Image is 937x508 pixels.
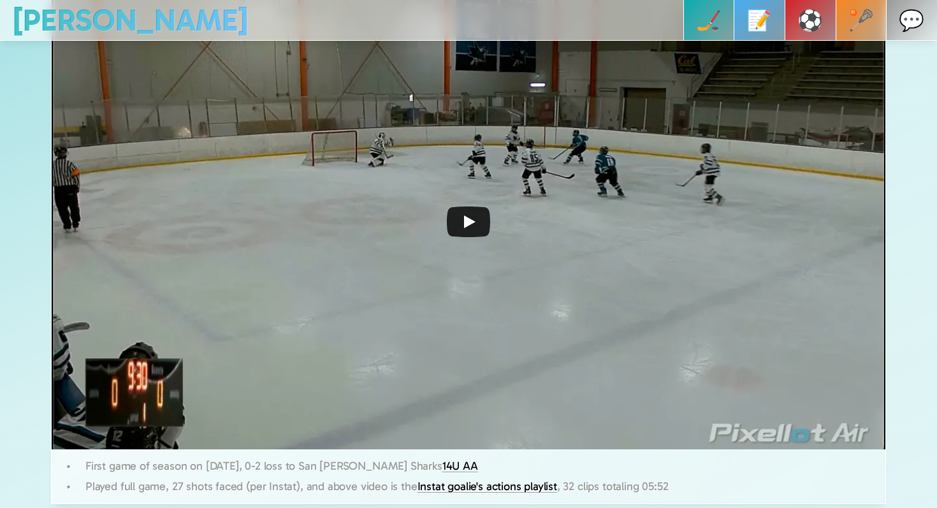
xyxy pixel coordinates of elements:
[13,2,249,38] a: [PERSON_NAME]
[85,476,871,497] p: Played full game, 27 shots faced (per Instat), and above video is the , 32 clips totaling 05:52
[85,455,871,475] p: First game of season on [DATE], 0-2 loss to San [PERSON_NAME] Sharks
[447,207,490,237] button: Play
[442,458,478,472] a: 14U AA
[418,479,557,493] a: Instat goalie's actions playlist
